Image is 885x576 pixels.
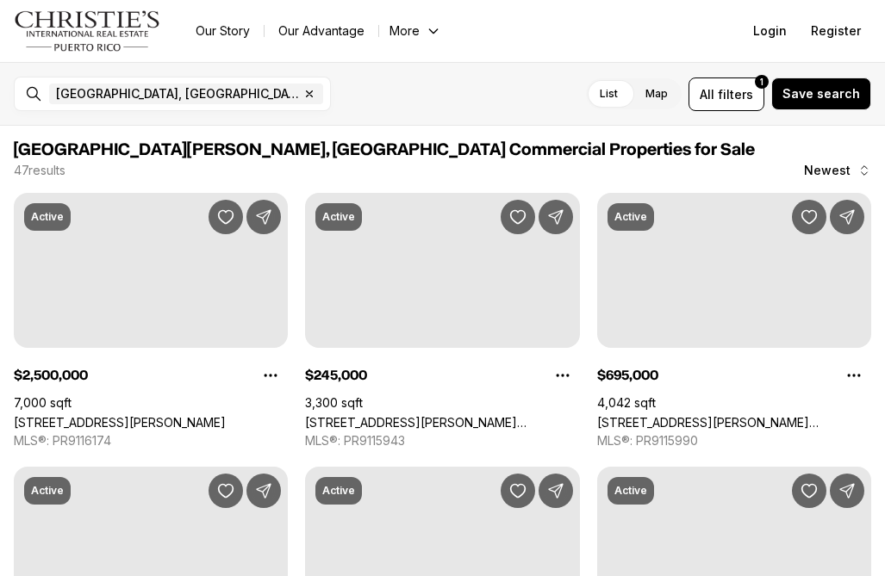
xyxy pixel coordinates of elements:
span: filters [718,85,753,103]
button: Share Property [539,200,573,234]
button: Save Property: 623 PONCE DE LEÓN #1201B [792,474,826,508]
button: More [379,19,452,43]
p: Active [322,484,355,498]
span: Login [753,24,787,38]
span: Save search [782,87,860,101]
button: Share Property [830,474,864,508]
button: Share Property [539,474,573,508]
button: Register [801,14,871,48]
img: logo [14,10,161,52]
button: Share Property [246,474,281,508]
a: Our Story [182,19,264,43]
button: Property options [837,358,871,393]
label: List [586,78,632,109]
a: 1260 CORNER CORCHADO ST., SANTURCE WARD, SAN JUAN PR, 00907 [305,415,579,430]
p: 47 results [14,164,65,177]
button: Save Property: 309 SEGUNDO RUIZ BELVIS ST [209,474,243,508]
button: Save Property: 1400 AMERICO MIRANDA AVE [792,200,826,234]
p: Active [614,484,647,498]
span: [GEOGRAPHIC_DATA][PERSON_NAME], [GEOGRAPHIC_DATA] Commercial Properties for Sale [14,141,755,158]
span: [GEOGRAPHIC_DATA], [GEOGRAPHIC_DATA], [GEOGRAPHIC_DATA] [56,87,299,101]
p: Active [614,210,647,224]
button: Save search [771,77,871,110]
button: Share Property [246,200,281,234]
button: Property options [545,358,580,393]
button: Property options [253,358,288,393]
span: Register [811,24,861,38]
a: 1400 AMERICO MIRANDA AVE, SAN JUAN PR, 00926 [597,415,871,430]
button: Save Property: 51 MUÑOZ RIVERA AVE, CORNER LOS ROSALES, LAS PALMERAS ST [501,474,535,508]
label: Map [632,78,682,109]
a: 33 & 35 CAOBA, SAN JUAN PR, 00913 [14,415,226,430]
button: Newest [794,153,882,188]
button: Share Property [830,200,864,234]
span: All [700,85,714,103]
button: Login [743,14,797,48]
span: Newest [804,164,851,177]
button: Save Property: 33 & 35 CAOBA [209,200,243,234]
p: Active [31,484,64,498]
button: Save Property: 1260 CORNER CORCHADO ST., SANTURCE WARD [501,200,535,234]
p: Active [322,210,355,224]
p: Active [31,210,64,224]
a: Our Advantage [265,19,378,43]
span: 1 [760,75,763,89]
button: Allfilters1 [689,77,764,111]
